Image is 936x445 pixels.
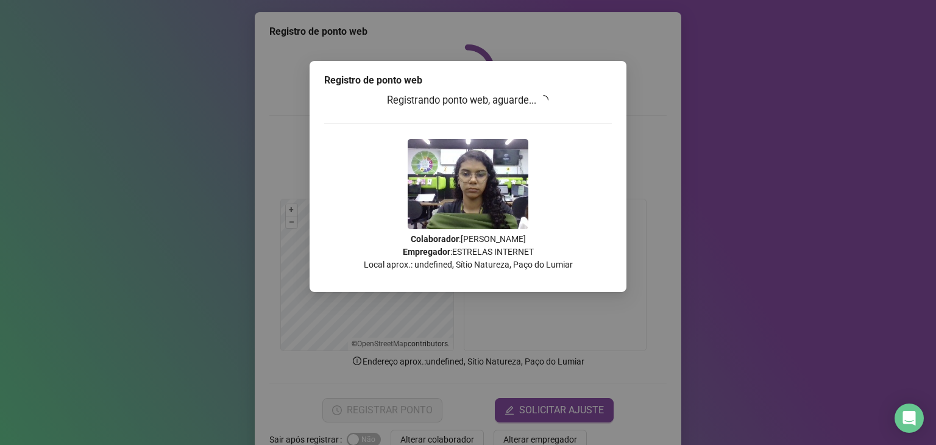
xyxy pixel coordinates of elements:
[324,73,612,88] div: Registro de ponto web
[539,95,548,105] span: loading
[411,234,459,244] strong: Colaborador
[895,404,924,433] div: Open Intercom Messenger
[324,93,612,109] h3: Registrando ponto web, aguarde...
[408,139,528,229] img: Z
[403,247,450,257] strong: Empregador
[324,233,612,271] p: : [PERSON_NAME] : ESTRELAS INTERNET Local aprox.: undefined, Sítio Natureza, Paço do Lumiar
